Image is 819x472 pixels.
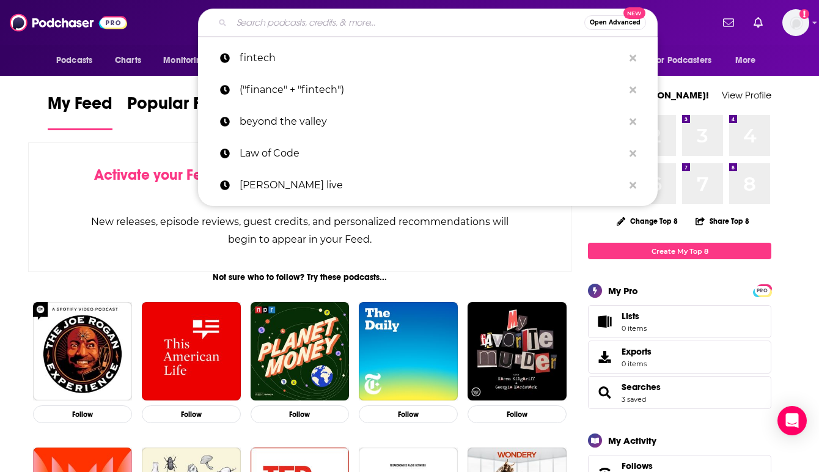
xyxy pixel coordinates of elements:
div: My Activity [608,435,656,446]
span: For Podcasters [653,52,711,69]
a: fintech [198,42,658,74]
button: Change Top 8 [609,213,685,229]
a: Popular Feed [127,93,231,130]
a: ("finance" + "fintech") [198,74,658,106]
span: Lists [622,311,639,322]
a: My Feed [48,93,112,130]
a: 3 saved [622,395,646,404]
span: Exports [622,346,652,357]
div: Search podcasts, credits, & more... [198,9,658,37]
button: open menu [727,49,771,72]
input: Search podcasts, credits, & more... [232,13,584,32]
a: PRO [755,286,769,295]
span: More [735,52,756,69]
a: Show notifications dropdown [718,12,739,33]
div: by following Podcasts, Creators, Lists, and other Users! [90,166,510,202]
div: Open Intercom Messenger [777,406,807,435]
span: Logged in as HughE [782,9,809,36]
a: Exports [588,341,771,374]
span: PRO [755,286,769,295]
svg: Add a profile image [799,9,809,19]
button: Follow [142,405,241,423]
span: New [623,7,645,19]
span: Follows [622,460,653,471]
img: Planet Money [251,302,350,401]
div: New releases, episode reviews, guest credits, and personalized recommendations will begin to appe... [90,213,510,248]
button: Open AdvancedNew [584,15,646,30]
img: Podchaser - Follow, Share and Rate Podcasts [10,11,127,34]
span: Charts [115,52,141,69]
span: Monitoring [163,52,207,69]
span: Searches [588,376,771,409]
button: open menu [645,49,729,72]
p: Law of Code [240,138,623,169]
img: The Joe Rogan Experience [33,302,132,401]
button: Show profile menu [782,9,809,36]
p: ("finance" + "fintech") [240,74,623,106]
a: Charts [107,49,149,72]
span: Popular Feed [127,93,231,121]
span: Activate your Feed [94,166,219,184]
span: Podcasts [56,52,92,69]
span: 0 items [622,360,652,368]
a: Searches [622,382,661,393]
button: open menu [155,49,222,72]
div: Not sure who to follow? Try these podcasts... [28,272,571,282]
a: [PERSON_NAME] live [198,169,658,201]
a: Lists [588,305,771,338]
span: Exports [592,348,617,366]
span: Lists [592,313,617,330]
img: This American Life [142,302,241,401]
a: View Profile [722,89,771,101]
img: My Favorite Murder with Karen Kilgariff and Georgia Hardstark [468,302,567,401]
span: My Feed [48,93,112,121]
button: Follow [359,405,458,423]
a: Show notifications dropdown [749,12,768,33]
a: Create My Top 8 [588,243,771,259]
img: User Profile [782,9,809,36]
p: fintech [240,42,623,74]
button: Follow [468,405,567,423]
p: beyond the valley [240,106,623,138]
span: 0 items [622,324,647,333]
a: Follows [622,460,734,471]
p: barron's live [240,169,623,201]
button: Follow [33,405,132,423]
img: The Daily [359,302,458,401]
button: open menu [48,49,108,72]
span: Open Advanced [590,20,641,26]
button: Share Top 8 [695,209,750,233]
div: My Pro [608,285,638,297]
a: beyond the valley [198,106,658,138]
a: Law of Code [198,138,658,169]
span: Lists [622,311,647,322]
button: Follow [251,405,350,423]
a: Searches [592,384,617,401]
